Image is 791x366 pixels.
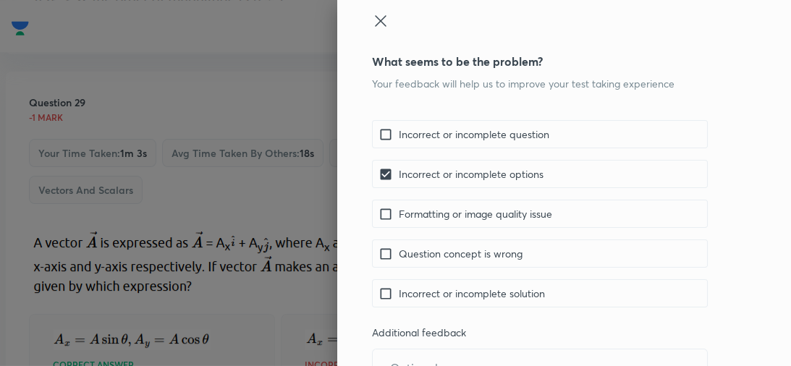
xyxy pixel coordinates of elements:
p: Incorrect or incomplete solution [399,286,545,301]
p: Question concept is wrong [399,246,523,261]
h4: What seems to be the problem? [372,56,708,67]
p: Formatting or image quality issue [399,206,552,221]
p: Incorrect or incomplete options [399,166,543,182]
p: Incorrect or incomplete question [399,127,549,142]
p: Additional feedback [372,325,708,340]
